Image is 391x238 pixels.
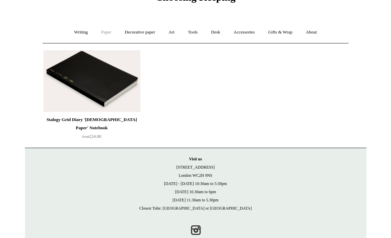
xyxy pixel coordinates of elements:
[95,23,117,41] a: Paper
[32,155,360,212] p: [STREET_ADDRESS] London WC2H 9NS [DATE] - [DATE] 10:30am to 5:30pm [DATE] 10.30am to 6pm [DATE] 1...
[205,23,226,41] a: Desk
[189,157,202,161] strong: Visit us
[43,116,140,144] a: Stalogy Grid Diary '[DEMOGRAPHIC_DATA] Paper' Notebook from£24.00
[43,50,140,112] img: Stalogy Grid Diary 'Bible Paper' Notebook
[82,134,101,139] span: £24.00
[45,116,139,132] div: Stalogy Grid Diary '[DEMOGRAPHIC_DATA] Paper' Notebook
[188,223,203,238] a: Instagram
[262,23,298,41] a: Gifts & Wrap
[68,23,94,41] a: Writing
[43,50,140,112] a: Stalogy Grid Diary 'Bible Paper' Notebook Stalogy Grid Diary 'Bible Paper' Notebook
[227,23,261,41] a: Accessories
[299,23,323,41] a: About
[182,23,204,41] a: Tools
[163,23,181,41] a: Art
[82,135,89,138] span: from
[118,23,161,41] a: Decorative paper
